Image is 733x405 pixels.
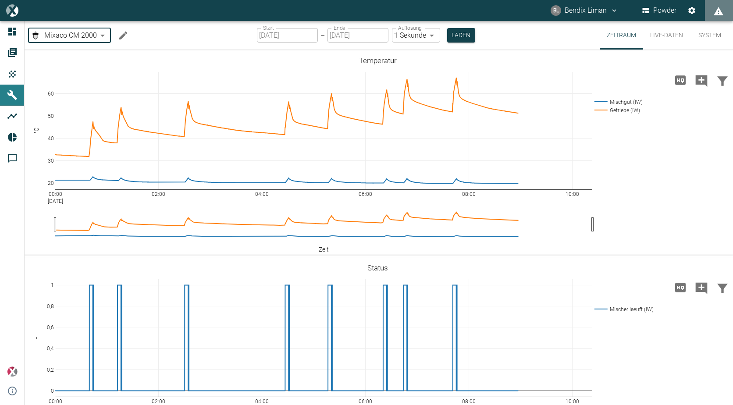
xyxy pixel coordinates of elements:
[327,28,388,43] input: DD.MM.YYYY
[691,276,712,299] button: Kommentar hinzufügen
[263,24,274,32] label: Start
[334,24,345,32] label: Ende
[392,28,440,43] div: 1 Sekunde
[30,30,97,41] a: Mixaco CM 2000
[549,3,619,18] button: bendix.liman@kansaihelios-cws.de
[447,28,475,43] button: Laden
[691,69,712,92] button: Kommentar hinzufügen
[257,28,318,43] input: DD.MM.YYYY
[643,21,690,50] button: Live-Daten
[690,21,729,50] button: System
[600,21,643,50] button: Zeitraum
[7,366,18,377] img: Xplore Logo
[670,75,691,84] span: Hohe Auflösung
[44,30,97,40] span: Mixaco CM 2000
[684,3,700,18] button: Einstellungen
[551,5,561,16] div: BL
[114,27,132,44] button: Machine bearbeiten
[6,4,18,16] img: logo
[670,283,691,291] span: Hohe Auflösung
[640,3,679,18] button: Powder
[712,276,733,299] button: Daten filtern
[320,30,325,40] p: –
[712,69,733,92] button: Daten filtern
[398,24,422,32] label: Auflösung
